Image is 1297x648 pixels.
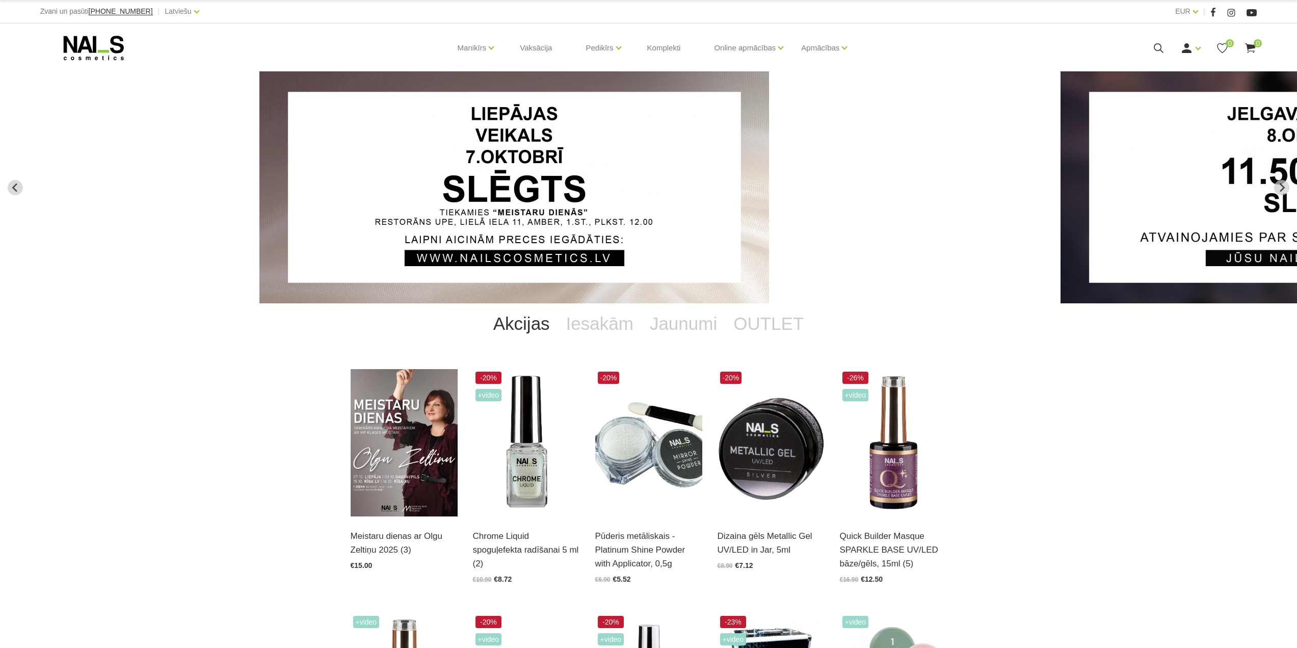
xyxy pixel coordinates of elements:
[351,529,458,557] a: Meistaru dienas ar Olgu Zeltiņu 2025 (3)
[842,616,869,628] span: +Video
[598,616,624,628] span: -20%
[840,529,947,571] a: Quick Builder Masque SPARKLE BASE UV/LED bāze/gēls, 15ml (5)
[1216,42,1229,55] a: 0
[1244,42,1257,55] a: 0
[351,561,373,569] span: €15.00
[842,372,869,384] span: -26%
[725,303,812,344] a: OUTLET
[639,23,689,72] a: Komplekti
[259,71,1038,303] li: 1 of 13
[861,575,883,583] span: €12.50
[718,562,733,569] span: €8.90
[720,372,742,384] span: -20%
[642,303,725,344] a: Jaunumi
[494,575,512,583] span: €8.72
[595,576,611,583] span: €6.90
[475,616,502,628] span: -20%
[512,23,560,72] a: Vaksācija
[558,303,642,344] a: Iesakām
[475,389,502,401] span: +Video
[1274,180,1289,195] button: Next slide
[801,28,839,68] a: Apmācības
[475,633,502,645] span: +Video
[1226,39,1234,47] span: 0
[720,616,747,628] span: -23%
[595,529,702,571] a: Pūderis metāliskais - Platinum Shine Powder with Applicator, 0,5g
[595,369,702,516] img: Augstas kvalitātes, metāliskā spoguļefekta dizaina pūderis lieliskam spīdumam. Šobrīd aktuāls spi...
[735,561,753,569] span: €7.12
[598,633,624,645] span: +Video
[89,7,153,15] span: [PHONE_NUMBER]
[720,633,747,645] span: +Video
[598,372,620,384] span: -20%
[475,372,502,384] span: -20%
[8,180,23,195] button: Go to last slide
[840,369,947,516] img: Maskējoša, viegli mirdzoša bāze/gels. Unikāls produkts ar daudz izmantošanas iespējām: •Bāze gell...
[473,576,492,583] span: €10.90
[351,369,458,516] img: ✨ Meistaru dienas ar Olgu Zeltiņu 2025 ✨ RUDENS / Seminārs manikīra meistariem Liepāja – 7. okt.,...
[89,8,153,15] a: [PHONE_NUMBER]
[840,576,859,583] span: €16.90
[714,28,776,68] a: Online apmācības
[485,303,558,344] a: Akcijas
[1175,5,1190,17] a: EUR
[1254,39,1262,47] span: 0
[473,529,580,571] a: Chrome Liquid spoguļefekta radīšanai 5 ml (2)
[458,28,487,68] a: Manikīrs
[718,369,825,516] img: Metallic Gel UV/LED ir intensīvi pigmentets metala dizaina gēls, kas palīdz radīt reljefu zīmējum...
[40,5,153,18] div: Zvani un pasūti
[718,529,825,557] a: Dizaina gēls Metallic Gel UV/LED in Jar, 5ml
[158,5,160,18] span: |
[353,616,380,628] span: +Video
[165,5,192,17] a: Latviešu
[473,369,580,516] img: Dizaina produkts spilgtā spoguļa efekta radīšanai.LIETOŠANA: Pirms lietošanas nepieciešams sakrat...
[1203,5,1205,18] span: |
[613,575,631,583] span: €5.52
[586,28,613,68] a: Pedikīrs
[842,389,869,401] span: +Video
